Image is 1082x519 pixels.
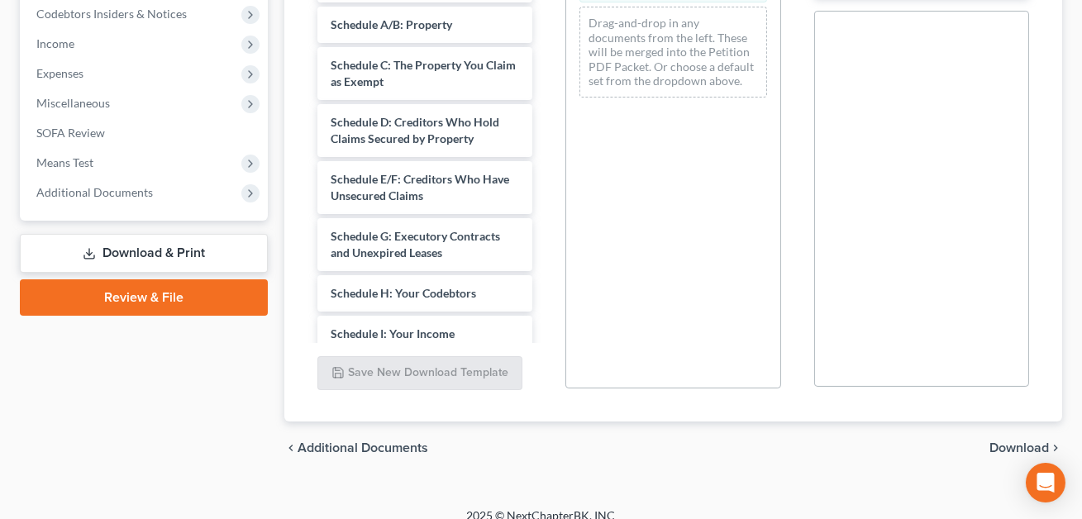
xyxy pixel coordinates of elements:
span: Schedule H: Your Codebtors [331,286,476,300]
span: Miscellaneous [36,96,110,110]
span: Schedule C: The Property You Claim as Exempt [331,58,516,88]
span: Schedule D: Creditors Who Hold Claims Secured by Property [331,115,499,145]
span: Schedule E/F: Creditors Who Have Unsecured Claims [331,172,509,202]
a: chevron_left Additional Documents [284,441,428,455]
span: Schedule A/B: Property [331,17,452,31]
a: Download & Print [20,234,268,273]
span: Download [989,441,1049,455]
span: Income [36,36,74,50]
span: Schedule I: Your Income [331,326,455,340]
a: Review & File [20,279,268,316]
button: Download chevron_right [989,441,1062,455]
span: Additional Documents [298,441,428,455]
i: chevron_right [1049,441,1062,455]
a: SOFA Review [23,118,268,148]
span: Additional Documents [36,185,153,199]
button: Save New Download Template [317,356,522,391]
span: Schedule G: Executory Contracts and Unexpired Leases [331,229,500,259]
span: Codebtors Insiders & Notices [36,7,187,21]
span: Means Test [36,155,93,169]
span: SOFA Review [36,126,105,140]
span: Expenses [36,66,83,80]
div: Open Intercom Messenger [1026,463,1065,502]
div: Drag-and-drop in any documents from the left. These will be merged into the Petition PDF Packet. ... [579,7,766,98]
i: chevron_left [284,441,298,455]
